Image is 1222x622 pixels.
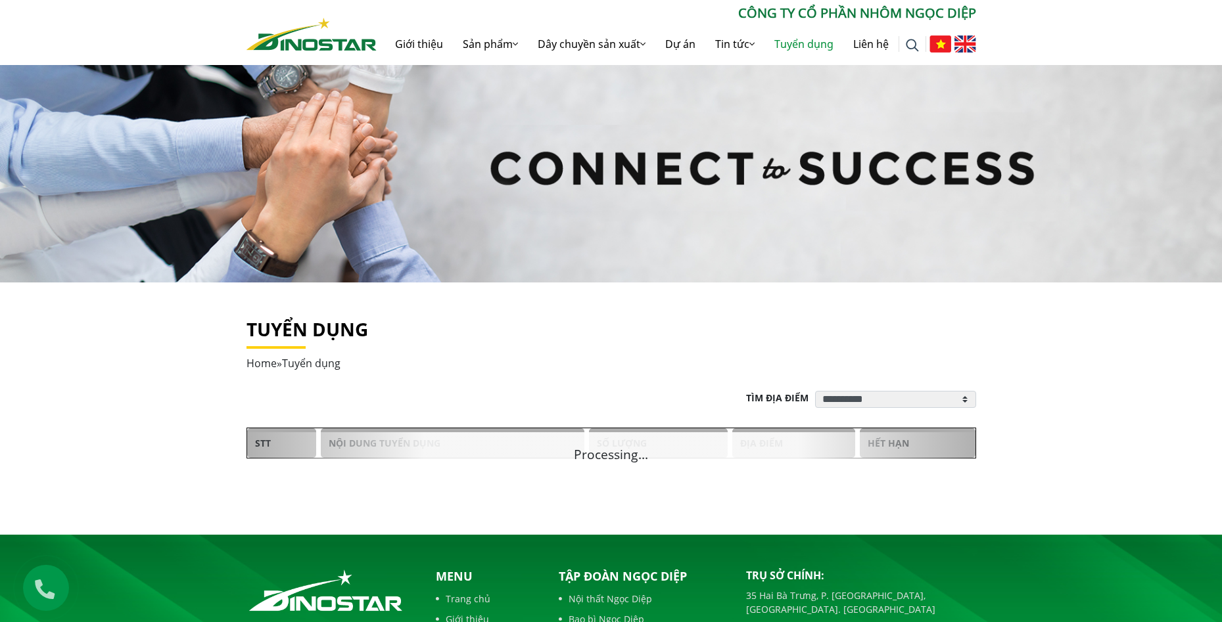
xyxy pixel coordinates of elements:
[436,592,537,606] a: Trang chủ
[247,356,277,370] a: Home
[860,428,975,458] span: Hết hạn
[237,432,986,458] div: Processing...
[559,567,726,585] p: Tập đoàn Ngọc Diệp
[746,391,815,405] p: Tìm địa điểm
[282,356,341,370] span: Tuyển dụng
[453,23,528,65] a: Sản phẩm
[732,428,855,458] span: Địa điểm
[906,39,919,52] img: search
[247,356,341,370] span: »
[954,35,976,53] img: English
[436,567,537,585] p: Menu
[746,567,976,583] p: Trụ sở chính:
[321,428,584,458] span: Nội dung tuyển dụng
[559,592,726,606] a: Nội thất Ngọc Diệp
[764,23,843,65] a: Tuyển dụng
[655,23,705,65] a: Dự án
[247,18,377,51] img: Nhôm Dinostar
[247,567,405,613] img: logo_footer
[843,23,899,65] a: Liên hệ
[385,23,453,65] a: Giới thiệu
[746,589,976,616] p: 35 Hai Bà Trưng, P. [GEOGRAPHIC_DATA], [GEOGRAPHIC_DATA]. [GEOGRAPHIC_DATA]
[377,3,976,23] p: CÔNG TY CỔ PHẦN NHÔM NGỌC DIỆP
[929,35,951,53] img: Tiếng Việt
[705,23,764,65] a: Tin tức
[589,428,728,458] span: Số lượng
[528,23,655,65] a: Dây chuyền sản xuất
[247,428,316,458] span: STT
[247,319,976,341] h1: Tuyển dụng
